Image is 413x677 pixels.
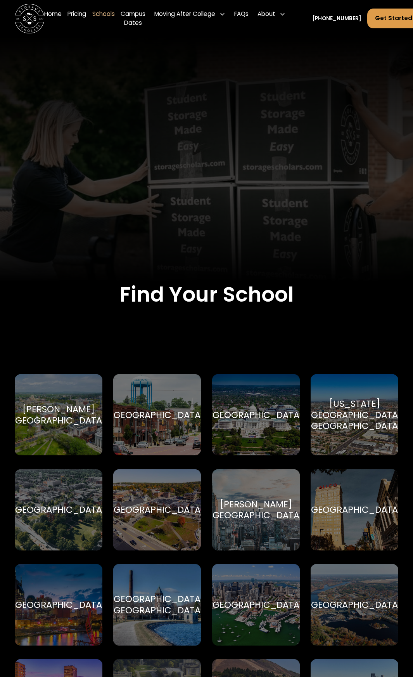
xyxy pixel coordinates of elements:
[257,10,275,19] div: About
[15,4,44,33] a: home
[154,10,215,19] div: Moving After College
[106,594,209,616] div: [GEOGRAPHIC_DATA] ([GEOGRAPHIC_DATA])
[212,469,300,550] a: Go to selected school
[209,499,303,521] div: [PERSON_NAME][GEOGRAPHIC_DATA]
[11,404,106,426] div: [PERSON_NAME][GEOGRAPHIC_DATA]
[11,504,106,516] div: [GEOGRAPHIC_DATA]
[254,4,289,24] div: About
[15,4,44,33] img: Storage Scholars main logo
[110,504,204,516] div: [GEOGRAPHIC_DATA]
[121,4,145,33] a: Campus Dates
[212,374,300,455] a: Go to selected school
[113,469,201,550] a: Go to selected school
[307,504,402,516] div: [GEOGRAPHIC_DATA]
[15,469,102,550] a: Go to selected school
[209,599,303,611] div: [GEOGRAPHIC_DATA]
[15,374,102,455] a: Go to selected school
[311,374,398,455] a: Go to selected school
[209,410,303,421] div: [GEOGRAPHIC_DATA]
[110,410,204,421] div: [GEOGRAPHIC_DATA]
[113,374,201,455] a: Go to selected school
[311,564,398,645] a: Go to selected school
[67,4,86,33] a: Pricing
[303,398,406,432] div: [US_STATE][GEOGRAPHIC_DATA] ([GEOGRAPHIC_DATA])
[212,564,300,645] a: Go to selected school
[312,15,361,23] a: [PHONE_NUMBER]
[11,599,106,611] div: [GEOGRAPHIC_DATA]
[307,599,402,611] div: [GEOGRAPHIC_DATA]
[151,4,228,24] div: Moving After College
[15,282,398,307] h2: Find Your School
[92,4,115,33] a: Schools
[311,469,398,550] a: Go to selected school
[234,4,249,33] a: FAQs
[44,4,62,33] a: Home
[113,564,201,645] a: Go to selected school
[15,564,102,645] a: Go to selected school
